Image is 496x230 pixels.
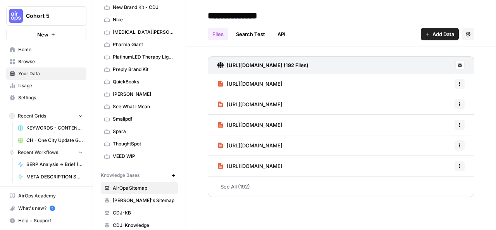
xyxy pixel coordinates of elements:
[50,206,55,211] a: 5
[113,16,174,23] span: Nike
[113,66,174,73] span: Preply Brand Kit
[217,135,282,156] a: [URL][DOMAIN_NAME]
[101,88,178,100] a: [PERSON_NAME]
[113,128,174,135] span: Spara
[101,194,178,207] a: [PERSON_NAME]'s Sitemap
[113,4,174,11] span: New Brand Kit - CDJ
[208,28,228,40] a: Files
[101,113,178,125] a: Smallpdf
[77,45,83,51] img: tab_keywords_by_traffic_grey.svg
[6,110,86,122] button: Recent Grids
[432,30,454,38] span: Add Data
[113,140,174,147] span: ThoughtSpot
[6,6,86,26] button: Workspace: Cohort 5
[101,1,178,14] a: New Brand Kit - CDJ
[113,78,174,85] span: QuickBooks
[101,207,178,219] a: CDJ-KB
[6,80,86,92] a: Usage
[12,12,19,19] img: logo_orange.svg
[231,28,270,40] a: Search Test
[208,176,474,197] a: See All (192)
[101,172,139,179] span: Knowledge Bases
[20,20,85,26] div: Domain: [DOMAIN_NAME]
[7,202,86,214] div: What's new?
[86,46,131,51] div: Keywords by Traffic
[113,209,174,216] span: CDJ-KB
[6,92,86,104] a: Settings
[113,185,174,192] span: AirOps Sitemap
[18,94,83,101] span: Settings
[101,76,178,88] a: QuickBooks
[101,150,178,163] a: VEED WIP
[26,125,83,131] span: KEYWORDS - CONTENT BRIEFS - BLOGS
[227,100,282,108] span: [URL][DOMAIN_NAME]
[18,112,46,119] span: Recent Grids
[12,20,19,26] img: website_grey.svg
[101,182,178,194] a: AirOps Sitemap
[113,153,174,160] span: VEED WIP
[101,100,178,113] a: See What I Mean
[18,192,83,199] span: AirOps Academy
[37,31,48,38] span: New
[113,103,174,110] span: See What I Mean
[6,214,86,227] button: Help + Support
[18,46,83,53] span: Home
[26,12,73,20] span: Cohort 5
[6,29,86,40] button: New
[113,222,174,229] span: CDJ-Knowledge
[6,55,86,68] a: Browse
[101,38,178,51] a: Pharma Giant
[14,134,86,147] a: CH - One City Update Grid
[101,14,178,26] a: Nike
[227,121,282,129] span: [URL][DOMAIN_NAME]
[18,82,83,89] span: Usage
[26,137,83,144] span: CH - One City Update Grid
[217,156,282,176] a: [URL][DOMAIN_NAME]
[18,217,83,224] span: Help + Support
[227,142,282,149] span: [URL][DOMAIN_NAME]
[217,94,282,114] a: [URL][DOMAIN_NAME]
[26,173,83,180] span: META DESCRIPTION SERVICE PAGE
[227,162,282,170] span: [URL][DOMAIN_NAME]
[113,29,174,36] span: [MEDICAL_DATA][PERSON_NAME]
[6,190,86,202] a: AirOps Academy
[29,46,69,51] div: Domain Overview
[22,12,38,19] div: v 4.0.25
[227,80,282,88] span: [URL][DOMAIN_NAME]
[113,197,174,204] span: [PERSON_NAME]'s Sitemap
[113,116,174,123] span: Smallpdf
[14,171,86,183] a: META DESCRIPTION SERVICE PAGE
[14,122,86,134] a: KEYWORDS - CONTENT BRIEFS - BLOGS
[9,9,23,23] img: Cohort 5 Logo
[26,161,83,168] span: SERP Analysis -> Brief ([PERSON_NAME])
[227,61,308,69] h3: [URL][DOMAIN_NAME] (192 Files)
[217,74,282,94] a: [URL][DOMAIN_NAME]
[18,149,58,156] span: Recent Workflows
[6,67,86,80] a: Your Data
[6,147,86,158] button: Recent Workflows
[101,26,178,38] a: [MEDICAL_DATA][PERSON_NAME]
[18,70,83,77] span: Your Data
[113,91,174,98] span: [PERSON_NAME]
[21,45,27,51] img: tab_domain_overview_orange.svg
[113,54,174,61] span: PlatinumLED Therapy Lights
[101,51,178,63] a: PlatinumLED Therapy Lights
[6,43,86,56] a: Home
[101,63,178,76] a: Preply Brand Kit
[51,206,53,210] text: 5
[217,115,282,135] a: [URL][DOMAIN_NAME]
[6,202,86,214] button: What's new? 5
[101,125,178,138] a: Spara
[217,57,308,74] a: [URL][DOMAIN_NAME] (192 Files)
[113,41,174,48] span: Pharma Giant
[273,28,290,40] a: API
[421,28,459,40] button: Add Data
[14,158,86,171] a: SERP Analysis -> Brief ([PERSON_NAME])
[101,138,178,150] a: ThoughtSpot
[18,58,83,65] span: Browse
